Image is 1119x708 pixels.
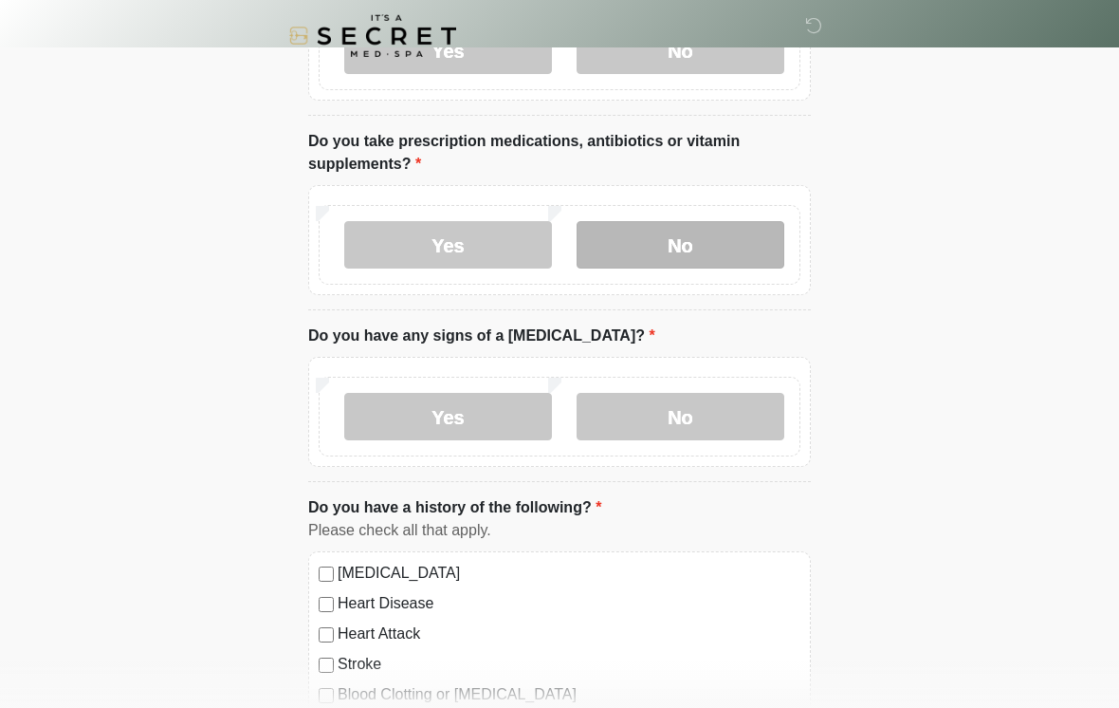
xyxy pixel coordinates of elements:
label: Yes [344,221,552,269]
label: Stroke [338,653,800,676]
label: Do you have a history of the following? [308,496,601,519]
img: It's A Secret Med Spa Logo [289,14,456,57]
label: Heart Attack [338,623,800,645]
input: Heart Attack [319,627,334,643]
input: Blood Clotting or [MEDICAL_DATA] [319,688,334,703]
input: Heart Disease [319,597,334,612]
label: Blood Clotting or [MEDICAL_DATA] [338,683,800,706]
label: Do you have any signs of a [MEDICAL_DATA]? [308,325,655,347]
input: [MEDICAL_DATA] [319,567,334,582]
label: Heart Disease [338,592,800,615]
label: Yes [344,393,552,440]
label: No [577,393,784,440]
label: No [577,221,784,269]
input: Stroke [319,658,334,673]
label: Do you take prescription medications, antibiotics or vitamin supplements? [308,130,811,176]
label: [MEDICAL_DATA] [338,562,800,585]
div: Please check all that apply. [308,519,811,542]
